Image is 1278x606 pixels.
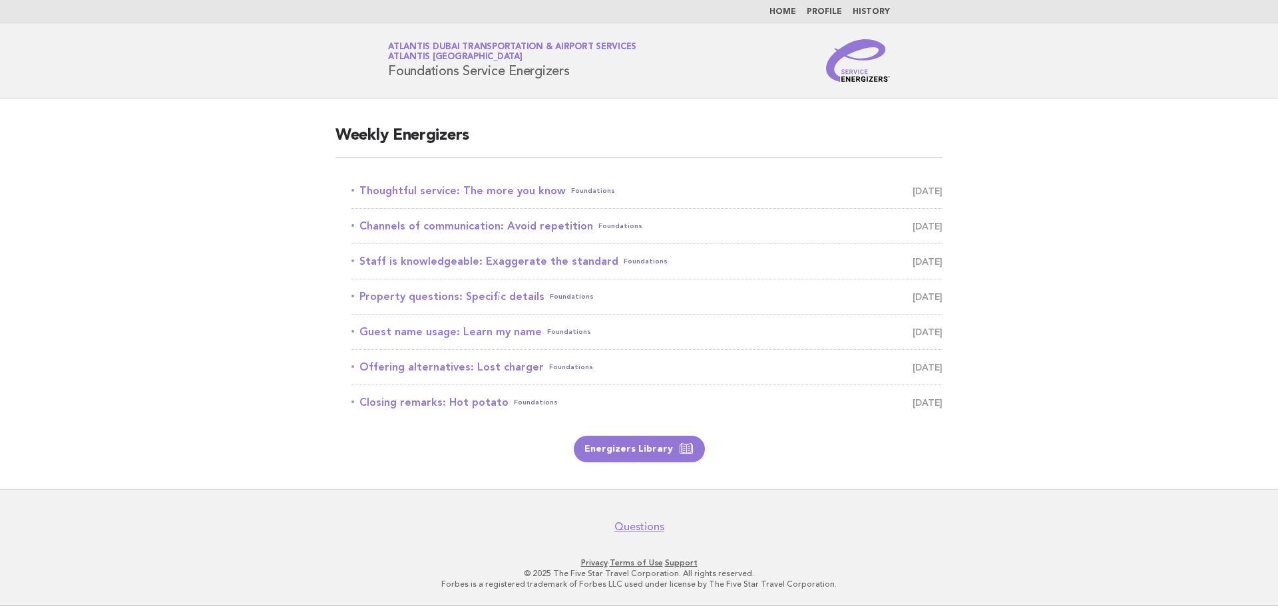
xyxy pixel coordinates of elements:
span: [DATE] [913,393,943,412]
a: Privacy [581,558,608,567]
span: Foundations [598,217,642,235]
h2: Weekly Energizers [335,125,943,158]
a: History [853,8,890,16]
a: Questions [614,520,664,533]
span: [DATE] [913,287,943,306]
span: [DATE] [913,217,943,235]
a: Energizers Library [574,436,705,462]
span: Foundations [571,182,615,200]
span: [DATE] [913,323,943,341]
a: Terms of Use [610,558,663,567]
a: Channels of communication: Avoid repetitionFoundations [DATE] [351,217,943,235]
span: Foundations [550,287,594,306]
span: [DATE] [913,358,943,377]
a: Home [769,8,796,16]
a: Support [665,558,698,567]
a: Offering alternatives: Lost chargerFoundations [DATE] [351,358,943,377]
span: [DATE] [913,252,943,271]
a: Profile [807,8,842,16]
p: · · [232,557,1046,568]
span: Foundations [514,393,558,412]
h1: Foundations Service Energizers [388,43,636,78]
span: Atlantis [GEOGRAPHIC_DATA] [388,53,523,62]
p: © 2025 The Five Star Travel Corporation. All rights reserved. [232,568,1046,579]
p: Forbes is a registered trademark of Forbes LLC used under license by The Five Star Travel Corpora... [232,579,1046,589]
a: Staff is knowledgeable: Exaggerate the standardFoundations [DATE] [351,252,943,271]
a: Property questions: Specific detailsFoundations [DATE] [351,287,943,306]
a: Guest name usage: Learn my nameFoundations [DATE] [351,323,943,341]
img: Service Energizers [826,39,890,82]
a: Atlantis Dubai Transportation & Airport ServicesAtlantis [GEOGRAPHIC_DATA] [388,43,636,61]
span: Foundations [547,323,591,341]
a: Thoughtful service: The more you knowFoundations [DATE] [351,182,943,200]
span: Foundations [624,252,668,271]
span: Foundations [549,358,593,377]
span: [DATE] [913,182,943,200]
a: Closing remarks: Hot potatoFoundations [DATE] [351,393,943,412]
